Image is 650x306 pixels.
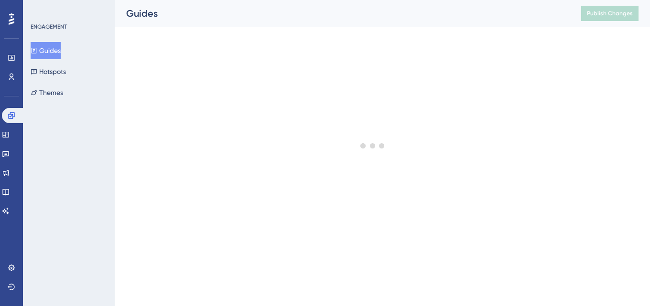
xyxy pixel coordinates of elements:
[31,23,67,31] div: ENGAGEMENT
[126,7,557,20] div: Guides
[31,63,66,80] button: Hotspots
[31,42,61,59] button: Guides
[587,10,633,17] span: Publish Changes
[31,84,63,101] button: Themes
[581,6,639,21] button: Publish Changes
